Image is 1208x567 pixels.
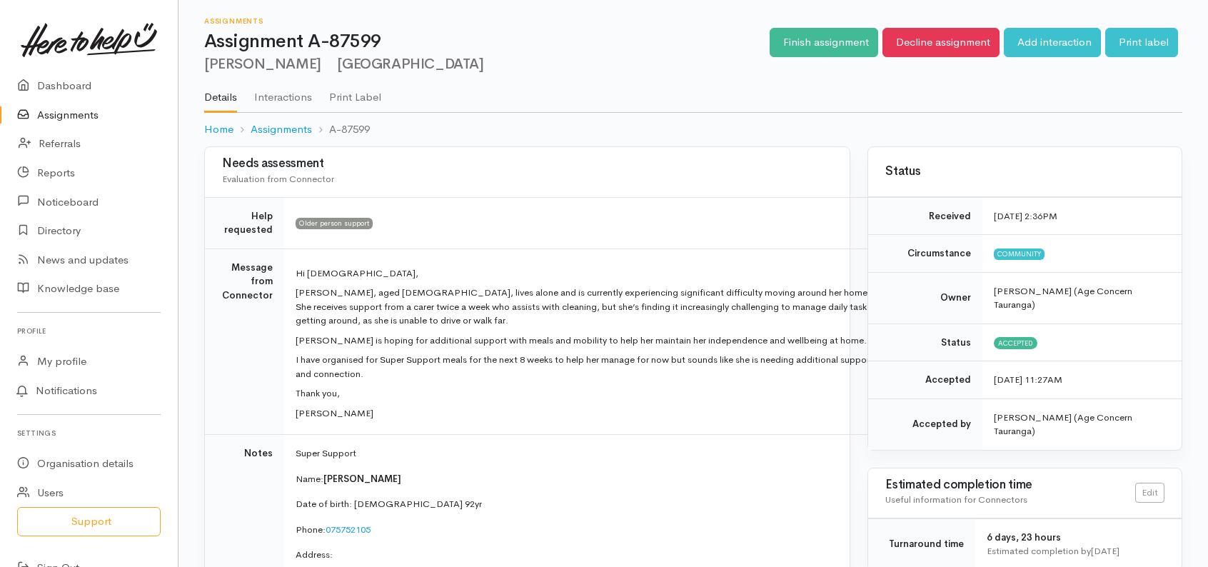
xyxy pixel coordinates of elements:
div: Estimated completion by [987,544,1164,558]
p: Name: [296,472,1036,486]
p: Phone: [296,523,1036,537]
a: Print label [1105,28,1178,57]
span: [PERSON_NAME] [323,473,401,485]
td: Owner [868,272,982,323]
p: Address: [296,548,1036,562]
td: Message from Connector [205,249,284,435]
h6: Settings [17,423,161,443]
a: Home [204,121,233,138]
td: Circumstance [868,235,982,273]
span: 6 days, 23 hours [987,531,1061,543]
td: Help requested [205,197,284,249]
span: Evaluation from Connector [222,173,334,185]
p: [PERSON_NAME] [296,406,1036,421]
h2: [PERSON_NAME] [204,56,770,72]
span: [GEOGRAPHIC_DATA] [330,55,484,73]
td: Received [868,197,982,235]
a: Print Label [329,72,381,112]
td: Status [868,323,982,361]
a: Finish assignment [770,28,878,57]
h6: Profile [17,321,161,341]
h3: Needs assessment [222,157,832,171]
td: [PERSON_NAME] (Age Concern Tauranga) [982,398,1182,450]
td: Accepted [868,361,982,399]
span: Useful information for Connectors [885,493,1027,506]
p: I have organised for Super Support meals for the next 8 weeks to help her manage for now but soun... [296,353,1036,381]
td: Accepted by [868,398,982,450]
p: [PERSON_NAME] is hoping for additional support with meals and mobility to help her maintain her i... [296,333,1036,348]
a: Edit [1135,483,1164,503]
p: Super Support [296,446,1036,461]
h3: Status [885,165,1164,179]
a: 075752105 [326,523,371,536]
a: Interactions [254,72,312,112]
span: Accepted [994,337,1037,348]
p: Date of birth: [DEMOGRAPHIC_DATA] 92yr [296,497,1036,511]
span: Community [994,249,1045,260]
p: Hi [DEMOGRAPHIC_DATA], [296,266,1036,281]
time: [DATE] 11:27AM [994,373,1062,386]
h3: Estimated completion time [885,478,1135,492]
a: Decline assignment [882,28,1000,57]
button: Support [17,507,161,536]
p: Thank you, [296,386,1036,401]
span: [PERSON_NAME] (Age Concern Tauranga) [994,285,1132,311]
h1: Assignment A-87599 [204,31,770,52]
a: Add interaction [1004,28,1101,57]
a: Assignments [251,121,312,138]
time: [DATE] 2:36PM [994,210,1057,222]
a: Details [204,72,237,114]
h6: Assignments [204,17,770,25]
p: [PERSON_NAME], aged [DEMOGRAPHIC_DATA], lives alone and is currently experiencing significant dif... [296,286,1036,328]
time: [DATE] [1091,545,1119,557]
li: A-87599 [312,121,370,138]
nav: breadcrumb [204,113,1182,146]
span: Older person support [296,218,373,229]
